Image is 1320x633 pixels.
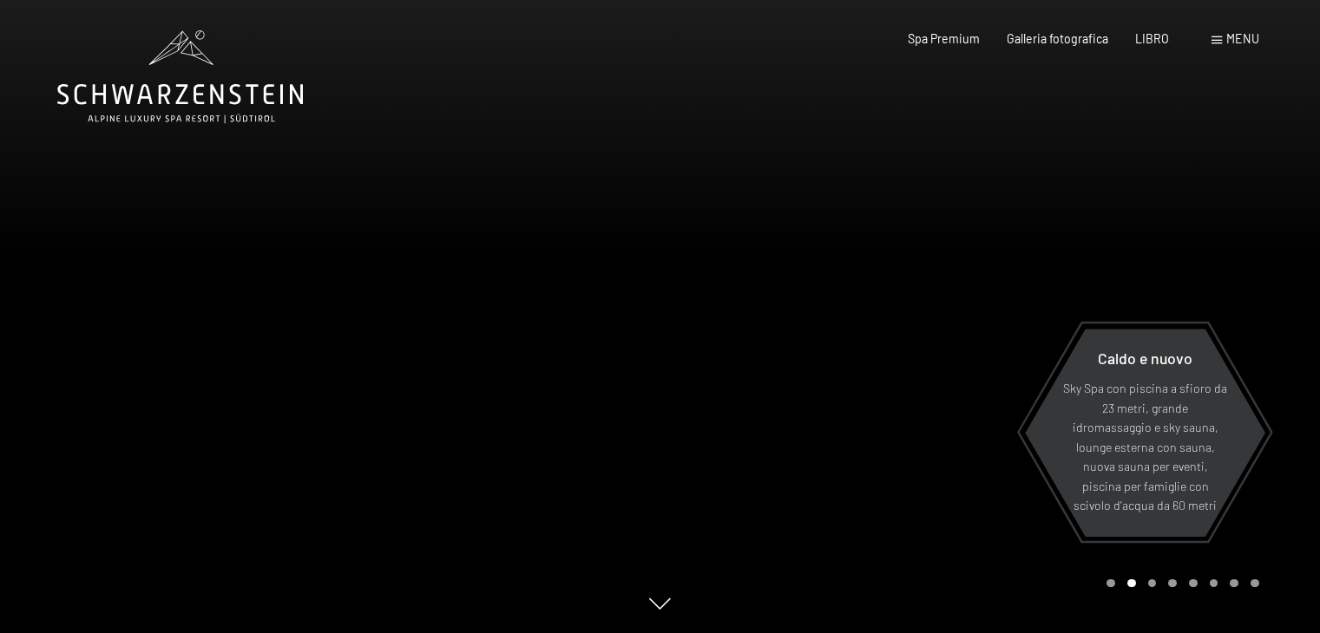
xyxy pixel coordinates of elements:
div: Carosello Pagina 7 [1230,579,1238,588]
div: Pagina 3 della giostra [1148,579,1157,588]
a: Galleria fotografica [1007,31,1108,46]
div: Pagina 5 della giostra [1189,579,1198,588]
font: Sky Spa con piscina a sfioro da 23 metri, grande idromassaggio e sky sauna, lounge esterna con sa... [1063,381,1227,512]
a: Spa Premium [908,31,980,46]
div: Paginazione carosello [1100,579,1258,588]
font: menu [1226,31,1259,46]
div: Pagina carosello 1 [1107,579,1115,588]
div: Pagina 8 della giostra [1251,579,1259,588]
a: LIBRO [1135,31,1169,46]
div: Pagina 4 del carosello [1168,579,1177,588]
div: Pagina Carosello 2 (Diapositiva corrente) [1127,579,1136,588]
a: Caldo e nuovo Sky Spa con piscina a sfioro da 23 metri, grande idromassaggio e sky sauna, lounge ... [1024,328,1266,538]
font: Caldo e nuovo [1098,349,1192,368]
div: Pagina 6 della giostra [1210,579,1218,588]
